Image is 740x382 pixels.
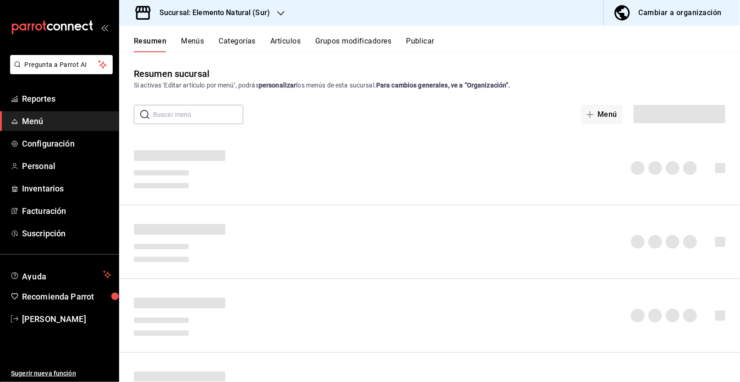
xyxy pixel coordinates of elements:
[6,66,113,76] a: Pregunta a Parrot AI
[22,313,111,325] span: [PERSON_NAME]
[181,37,204,52] button: Menús
[153,105,243,124] input: Buscar menú
[259,82,296,89] strong: personalizar
[22,160,111,172] span: Personal
[22,93,111,105] span: Reportes
[25,60,99,70] span: Pregunta a Parrot AI
[22,290,111,303] span: Recomienda Parrot
[315,37,391,52] button: Grupos modificadores
[152,7,270,18] h3: Sucursal: Elemento Natural (Sur)
[406,37,434,52] button: Publicar
[22,269,99,280] span: Ayuda
[376,82,510,89] strong: Para cambios generales, ve a “Organización”.
[270,37,301,52] button: Artículos
[22,182,111,195] span: Inventarios
[134,67,209,81] div: Resumen sucursal
[22,115,111,127] span: Menú
[219,37,256,52] button: Categorías
[581,105,623,124] button: Menú
[11,369,111,378] span: Sugerir nueva función
[639,6,722,19] div: Cambiar a organización
[10,55,113,74] button: Pregunta a Parrot AI
[134,81,725,90] div: Si activas ‘Editar artículo por menú’, podrás los menús de esta sucursal.
[134,37,740,52] div: navigation tabs
[134,37,166,52] button: Resumen
[22,205,111,217] span: Facturación
[101,24,108,31] button: open_drawer_menu
[22,137,111,150] span: Configuración
[22,227,111,240] span: Suscripción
